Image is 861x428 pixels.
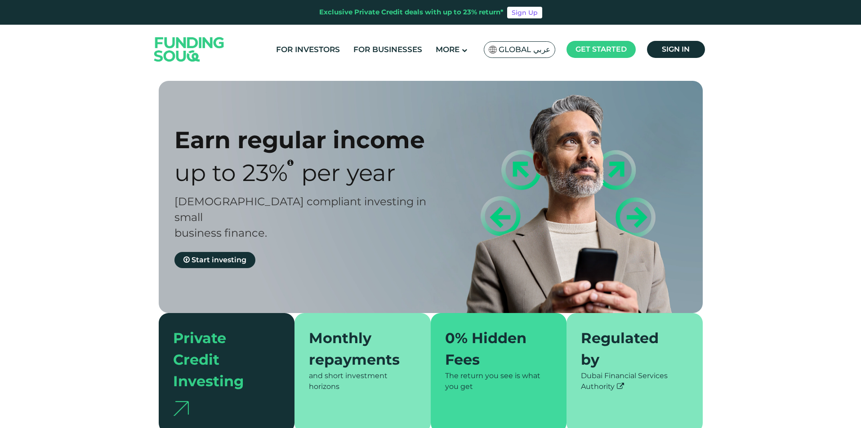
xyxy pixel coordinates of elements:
span: Start investing [192,256,246,264]
span: Sign in [662,45,690,53]
a: For Businesses [351,42,424,57]
img: SA Flag [489,46,497,53]
img: arrow [173,401,189,416]
img: Logo [145,26,233,72]
div: Dubai Financial Services Authority [581,371,688,392]
div: Earn regular income [174,126,446,154]
a: Sign in [647,41,705,58]
div: and short investment horizons [309,371,416,392]
div: Exclusive Private Credit deals with up to 23% return* [319,7,504,18]
a: Start investing [174,252,255,268]
div: Regulated by [581,327,678,371]
span: Global عربي [499,44,550,55]
span: Per Year [301,159,396,187]
div: Private Credit Investing [173,327,270,392]
span: Up to 23% [174,159,288,187]
span: [DEMOGRAPHIC_DATA] compliant investing in small business finance. [174,195,426,239]
div: The return you see is what you get [445,371,553,392]
i: 23% IRR (expected) ~ 15% Net yield (expected) [287,159,294,166]
div: 0% Hidden Fees [445,327,542,371]
a: Sign Up [507,7,542,18]
div: Monthly repayments [309,327,406,371]
span: Get started [575,45,627,53]
a: For Investors [274,42,342,57]
span: More [436,45,459,54]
